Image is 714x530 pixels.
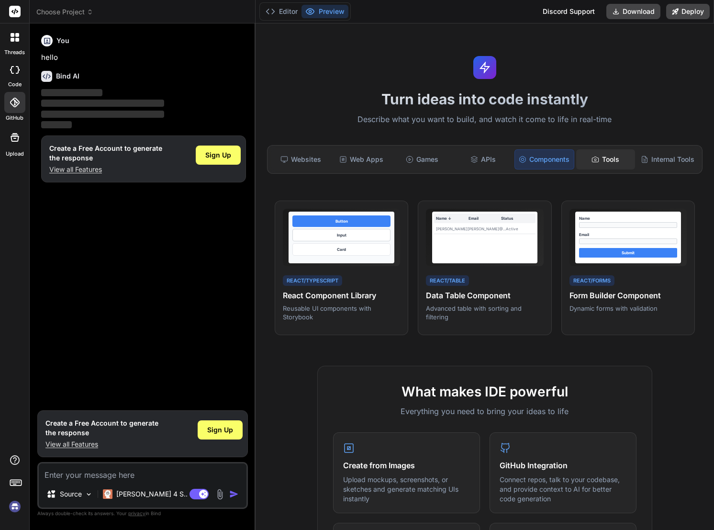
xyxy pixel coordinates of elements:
[214,489,225,500] img: attachment
[205,150,231,160] span: Sign Up
[56,36,69,45] h6: You
[606,4,660,19] button: Download
[333,382,636,402] h2: What makes IDE powerful
[537,4,601,19] div: Discord Support
[454,149,513,169] div: APIs
[333,406,636,417] p: Everything you need to bring your ideas to life
[292,229,390,241] div: Input
[569,275,614,286] div: React/Forms
[637,149,698,169] div: Internal Tools
[128,510,145,516] span: privacy
[41,100,164,107] span: ‌
[60,489,82,499] p: Source
[261,113,708,126] p: Describe what you want to build, and watch it come to life in real-time
[500,460,626,471] h4: GitHub Integration
[332,149,391,169] div: Web Apps
[436,226,468,232] div: [PERSON_NAME]
[292,215,390,227] div: Button
[426,304,543,321] p: Advanced table with sorting and filtering
[579,215,677,221] div: Name
[343,460,470,471] h4: Create from Images
[207,425,233,435] span: Sign Up
[283,304,400,321] p: Reusable UI components with Storybook
[37,509,248,518] p: Always double-check its answers. Your in Bind
[49,144,162,163] h1: Create a Free Account to generate the response
[45,418,158,438] h1: Create a Free Account to generate the response
[506,226,534,232] div: Active
[393,149,452,169] div: Games
[426,275,469,286] div: React/Table
[271,149,330,169] div: Websites
[301,5,348,18] button: Preview
[514,149,574,169] div: Components
[579,248,677,258] div: Submit
[41,89,102,96] span: ‌
[229,489,239,499] img: icon
[468,226,506,232] div: [PERSON_NAME]@...
[426,290,543,301] h4: Data Table Component
[6,150,24,158] label: Upload
[56,71,79,81] h6: Bind AI
[49,165,162,174] p: View all Features
[7,498,23,515] img: signin
[343,475,470,503] p: Upload mockups, screenshots, or sketches and generate matching UIs instantly
[576,149,635,169] div: Tools
[116,489,188,499] p: [PERSON_NAME] 4 S..
[569,304,687,313] p: Dynamic forms with validation
[261,90,708,108] h1: Turn ideas into code instantly
[103,489,112,499] img: Claude 4 Sonnet
[41,111,164,118] span: ‌
[41,121,72,128] span: ‌
[8,80,22,89] label: code
[569,290,687,301] h4: Form Builder Component
[36,7,93,17] span: Choose Project
[4,48,25,56] label: threads
[85,490,93,498] img: Pick Models
[41,52,246,63] p: hello
[6,114,23,122] label: GitHub
[579,232,677,237] div: Email
[283,275,342,286] div: React/TypeScript
[500,475,626,503] p: Connect repos, talk to your codebase, and provide context to AI for better code generation
[436,215,469,221] div: Name ↓
[469,215,501,221] div: Email
[666,4,710,19] button: Deploy
[283,290,400,301] h4: React Component Library
[262,5,301,18] button: Editor
[45,440,158,449] p: View all Features
[292,243,390,256] div: Card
